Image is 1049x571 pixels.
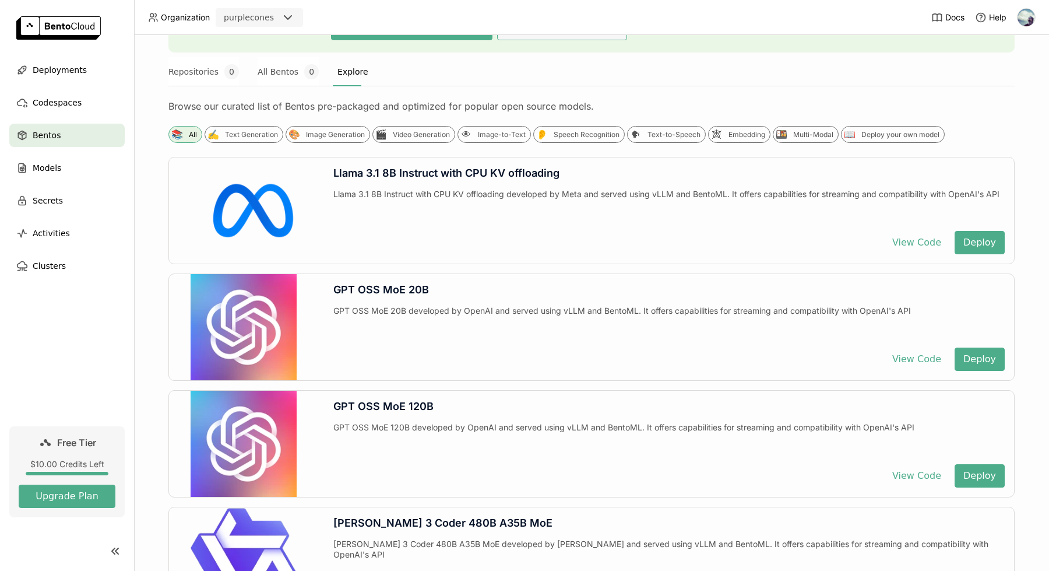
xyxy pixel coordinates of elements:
[841,126,945,143] div: 📖Deploy your own model
[337,57,368,86] button: Explore
[191,391,297,497] img: GPT OSS MoE 120B
[191,274,297,380] img: GPT OSS MoE 20B
[793,130,833,139] div: Multi-Modal
[9,156,125,180] a: Models
[306,130,365,139] div: Image Generation
[33,63,87,77] span: Deployments
[304,64,319,79] span: 0
[931,12,964,23] a: Docs
[33,128,61,142] span: Bentos
[168,126,202,143] div: 📚All
[945,12,964,23] span: Docs
[225,130,278,139] div: Text Generation
[975,12,1006,23] div: Help
[333,306,1005,338] div: GPT OSS MoE 20B developed by OpenAI and served using vLLM and BentoML. It offers capabilities for...
[33,96,82,110] span: Codespaces
[457,126,531,143] div: 👁Image-to-Text
[33,161,61,175] span: Models
[728,130,765,139] div: Embedding
[775,128,787,141] div: 🍱
[375,128,387,141] div: 🎬
[258,57,319,86] button: All Bentos
[207,128,219,141] div: ✍️
[647,130,700,139] div: Text-to-Speech
[536,128,548,141] div: 👂
[333,517,1005,530] div: [PERSON_NAME] 3 Coder 480B A35B MoE
[9,189,125,212] a: Secrets
[372,126,455,143] div: 🎬Video Generation
[843,128,856,141] div: 📖
[19,485,115,508] button: Upgrade Plan
[33,226,70,240] span: Activities
[16,16,101,40] img: logo
[168,100,1015,112] div: Browse our curated list of Bentos pre-packaged and optimized for popular open source models.
[9,124,125,147] a: Bentos
[883,231,950,254] button: View Code
[288,128,300,141] div: 🎨
[33,194,63,208] span: Secrets
[19,459,115,470] div: $10.00 Credits Left
[478,130,526,139] div: Image-to-Text
[883,348,950,371] button: View Code
[9,91,125,114] a: Codespaces
[533,126,625,143] div: 👂Speech Recognition
[275,12,276,24] input: Selected purplecones.
[57,437,96,449] span: Free Tier
[989,12,1006,23] span: Help
[9,222,125,245] a: Activities
[627,126,706,143] div: 🗣Text-to-Speech
[861,130,939,139] div: Deploy your own model
[205,126,283,143] div: ✍️Text Generation
[1018,9,1035,26] img: Mirza Joldic
[9,254,125,278] a: Clusters
[333,189,1005,222] div: Llama 3.1 8B Instruct with CPU KV offloading developed by Meta and served using vLLM and BentoML....
[708,126,770,143] div: 🕸Embedding
[333,283,1005,296] div: GPT OSS MoE 20B
[629,128,642,141] div: 🗣
[171,128,183,141] div: 📚
[554,130,619,139] div: Speech Recognition
[333,422,1005,455] div: GPT OSS MoE 120B developed by OpenAI and served using vLLM and BentoML. It offers capabilities fo...
[333,400,1005,413] div: GPT OSS MoE 120B
[189,130,197,139] div: All
[955,348,1005,371] button: Deploy
[224,64,239,79] span: 0
[9,58,125,82] a: Deployments
[286,126,370,143] div: 🎨Image Generation
[333,167,1005,180] div: Llama 3.1 8B Instruct with CPU KV offloading
[710,128,723,141] div: 🕸
[9,426,125,517] a: Free Tier$10.00 Credits LeftUpgrade Plan
[224,12,274,23] div: purplecones
[883,464,950,488] button: View Code
[33,259,66,273] span: Clusters
[393,130,450,139] div: Video Generation
[191,157,297,264] img: Llama 3.1 8B Instruct with CPU KV offloading
[460,128,472,141] div: 👁
[955,231,1005,254] button: Deploy
[773,126,839,143] div: 🍱Multi-Modal
[161,12,210,23] span: Organization
[955,464,1005,488] button: Deploy
[168,57,239,86] button: Repositories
